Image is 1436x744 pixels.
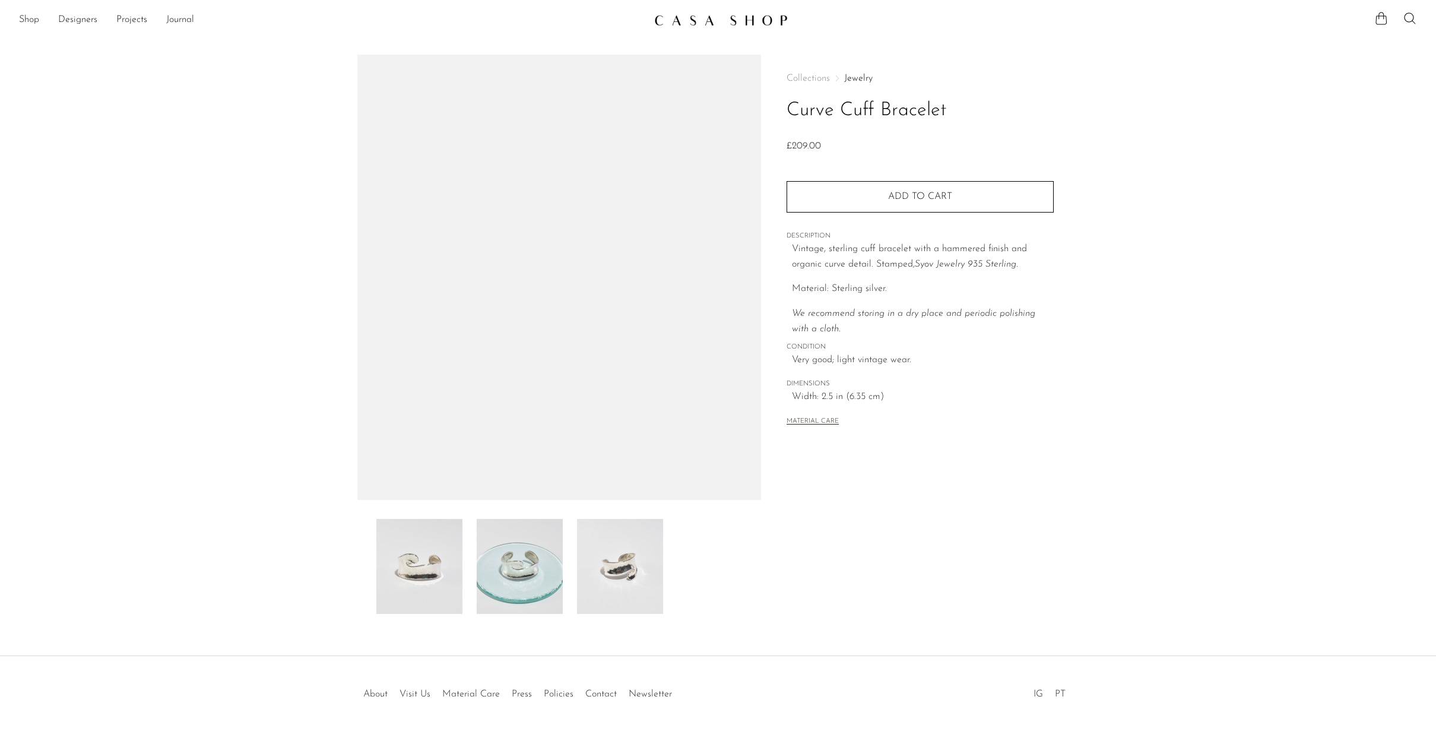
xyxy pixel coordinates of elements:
[1028,680,1072,702] ul: Social Medias
[442,689,500,699] a: Material Care
[577,519,663,614] img: Curve Cuff Bracelet
[792,390,1054,405] span: Width: 2.5 in (6.35 cm)
[787,231,1054,242] span: DESCRIPTION
[357,680,678,702] ul: Quick links
[792,242,1054,272] p: Vintage, sterling cuff bracelet with a hammered finish and organic curve detail. Stamped,
[787,342,1054,353] span: CONDITION
[1055,689,1066,699] a: PT
[116,12,147,28] a: Projects
[585,689,617,699] a: Contact
[400,689,430,699] a: Visit Us
[19,10,645,30] ul: NEW HEADER MENU
[787,141,821,151] span: £209.00
[915,259,1018,269] em: Syov Jewelry 935 Sterling.
[363,689,388,699] a: About
[512,689,532,699] a: Press
[787,74,1054,83] nav: Breadcrumbs
[1034,689,1043,699] a: IG
[787,96,1054,126] h1: Curve Cuff Bracelet
[19,12,39,28] a: Shop
[58,12,97,28] a: Designers
[166,12,194,28] a: Journal
[844,74,873,83] a: Jewelry
[888,192,952,201] span: Add to cart
[792,309,1035,334] i: We recommend storing in a dry place and periodic polishing with a cloth.
[787,74,830,83] span: Collections
[544,689,573,699] a: Policies
[19,10,645,30] nav: Desktop navigation
[477,519,563,614] img: Curve Cuff Bracelet
[376,519,462,614] img: Curve Cuff Bracelet
[787,379,1054,390] span: DIMENSIONS
[792,353,1054,368] span: Very good; light vintage wear.
[787,181,1054,212] button: Add to cart
[792,281,1054,297] p: Material: Sterling silver.
[787,417,839,426] button: MATERIAL CARE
